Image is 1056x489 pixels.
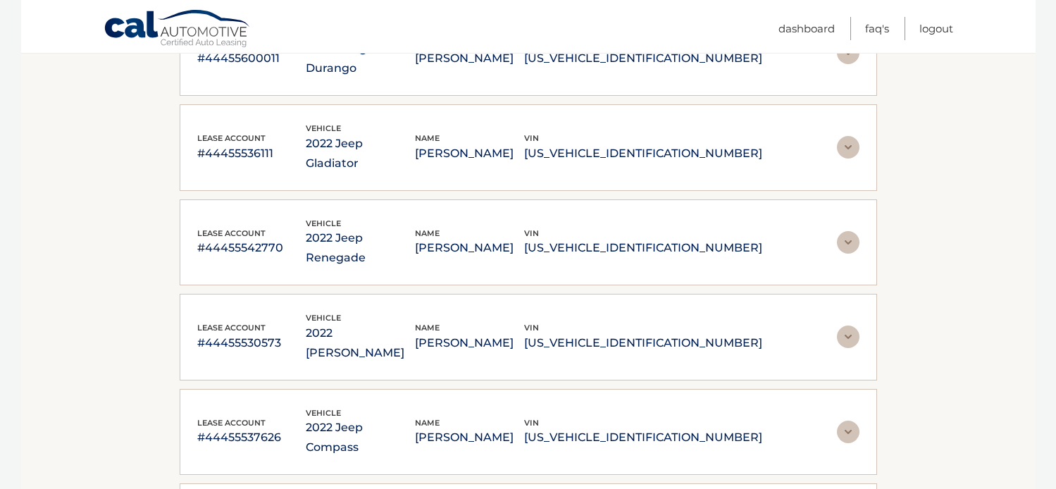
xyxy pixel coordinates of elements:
[524,323,539,333] span: vin
[415,428,524,447] p: [PERSON_NAME]
[197,49,306,68] p: #44455600011
[524,333,762,353] p: [US_VEHICLE_IDENTIFICATION_NUMBER]
[306,218,341,228] span: vehicle
[524,228,539,238] span: vin
[197,144,306,163] p: #44455536111
[197,428,306,447] p: #44455537626
[415,49,524,68] p: [PERSON_NAME]
[306,323,415,363] p: 2022 [PERSON_NAME]
[415,228,440,238] span: name
[415,333,524,353] p: [PERSON_NAME]
[415,323,440,333] span: name
[919,17,953,40] a: Logout
[104,9,251,50] a: Cal Automotive
[837,421,859,443] img: accordion-rest.svg
[306,408,341,418] span: vehicle
[415,133,440,143] span: name
[415,418,440,428] span: name
[837,326,859,348] img: accordion-rest.svg
[415,238,524,258] p: [PERSON_NAME]
[524,133,539,143] span: vin
[524,238,762,258] p: [US_VEHICLE_IDENTIFICATION_NUMBER]
[306,39,415,78] p: 2023 Dodge Durango
[197,333,306,353] p: #44455530573
[197,133,266,143] span: lease account
[778,17,835,40] a: Dashboard
[306,228,415,268] p: 2022 Jeep Renegade
[306,313,341,323] span: vehicle
[524,418,539,428] span: vin
[197,323,266,333] span: lease account
[197,238,306,258] p: #44455542770
[306,123,341,133] span: vehicle
[524,49,762,68] p: [US_VEHICLE_IDENTIFICATION_NUMBER]
[306,134,415,173] p: 2022 Jeep Gladiator
[865,17,889,40] a: FAQ's
[306,418,415,457] p: 2022 Jeep Compass
[524,428,762,447] p: [US_VEHICLE_IDENTIFICATION_NUMBER]
[415,144,524,163] p: [PERSON_NAME]
[197,228,266,238] span: lease account
[837,136,859,159] img: accordion-rest.svg
[837,231,859,254] img: accordion-rest.svg
[524,144,762,163] p: [US_VEHICLE_IDENTIFICATION_NUMBER]
[197,418,266,428] span: lease account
